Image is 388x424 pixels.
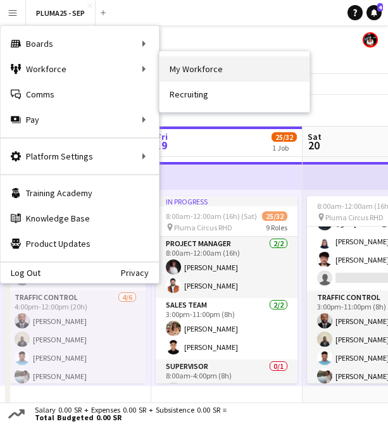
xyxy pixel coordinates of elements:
[160,56,310,82] a: My Workforce
[272,132,297,142] span: 25/32
[1,107,159,132] div: Pay
[272,143,296,153] div: 1 Job
[4,196,146,383] app-job-card: 8:00am-12:00pm (28h) (Fri)25/32 Pluma Circus RHD9 Roles[PERSON_NAME]ذكرى [PERSON_NAME][PERSON_NAM...
[27,406,229,421] div: Salary 0.00 SR + Expenses 0.00 SR + Subsistence 0.00 SR =
[121,268,159,278] a: Privacy
[156,196,297,206] div: In progress
[308,131,322,142] span: Sat
[1,144,159,169] div: Platform Settings
[1,82,159,107] a: Comms
[366,5,382,20] a: 4
[1,56,159,82] div: Workforce
[156,196,297,383] app-job-card: In progress8:00am-12:00am (16h) (Sat)25/32 Pluma Circus RHD9 RolesProject Manager2/28:00am-12:00a...
[166,211,257,221] span: 8:00am-12:00am (16h) (Sat)
[306,138,322,153] span: 20
[325,213,384,222] span: Pluma Circus RHD
[266,223,287,232] span: 9 Roles
[1,206,159,231] a: Knowledge Base
[154,138,168,153] span: 19
[1,31,159,56] div: Boards
[363,32,378,47] app-user-avatar: Abdulmalik Al-Ghamdi
[156,237,297,298] app-card-role: Project Manager2/28:00am-12:00am (16h)[PERSON_NAME][PERSON_NAME]
[35,414,227,421] span: Total Budgeted 0.00 SR
[156,359,297,402] app-card-role: Supervisor0/18:00am-4:00pm (8h)
[377,3,383,11] span: 4
[262,211,287,221] span: 25/32
[156,131,168,142] span: Fri
[1,268,41,278] a: Log Out
[174,223,232,232] span: Pluma Circus RHD
[26,1,96,25] button: PLUMA25 - SEP
[160,82,310,107] a: Recruiting
[1,180,159,206] a: Training Academy
[1,231,159,256] a: Product Updates
[156,298,297,359] app-card-role: Sales team2/23:00pm-11:00pm (8h)[PERSON_NAME][PERSON_NAME]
